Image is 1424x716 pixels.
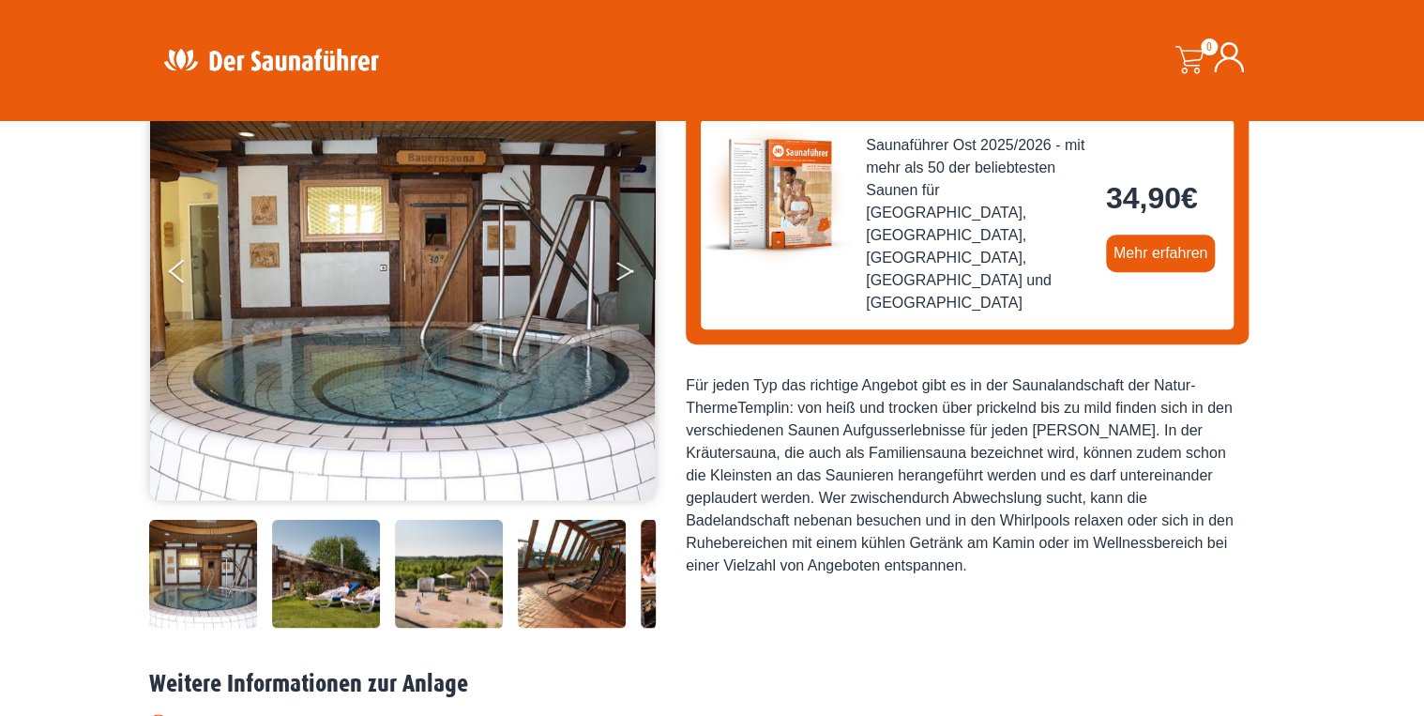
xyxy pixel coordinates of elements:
[614,251,661,298] button: Next
[866,134,1091,314] span: Saunaführer Ost 2025/2026 - mit mehr als 50 der beliebtesten Saunen für [GEOGRAPHIC_DATA], [GEOGR...
[686,374,1249,577] div: Für jeden Typ das richtige Angebot gibt es in der Saunalandschaft der Natur- ThermeTemplin: von h...
[169,251,216,298] button: Previous
[1201,38,1218,55] span: 0
[1106,235,1216,272] a: Mehr erfahren
[1181,181,1198,215] span: €
[1106,181,1198,215] bdi: 34,90
[149,670,1275,699] h2: Weitere Informationen zur Anlage
[701,119,851,269] img: der-saunafuehrer-2025-ost.jpg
